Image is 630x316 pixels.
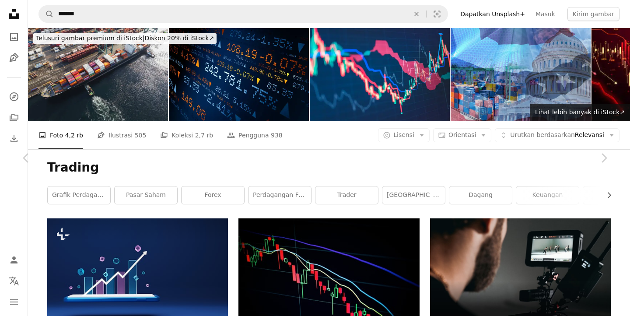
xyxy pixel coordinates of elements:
a: Forex [182,186,244,204]
h1: Trading [47,160,611,176]
span: Orientasi [448,131,476,138]
img: Robot investasi memantau volatilitas pasar di pasar keuangan [310,28,450,121]
button: Orientasi [433,128,491,142]
button: Hapus [407,6,426,22]
img: Tarif AS [451,28,591,121]
span: Diskon 20% di iStock ↗ [36,35,214,42]
a: Pengguna 938 [227,121,283,149]
span: Lihat lebih banyak di iStock ↗ [535,109,625,116]
button: Bahasa [5,272,23,290]
a: Grafik perdagangan [48,186,110,204]
a: Telusuri gambar premium di iStock|Diskon 20% di iStock↗ [28,28,222,49]
a: garis-garis cahaya merah dan biru [238,274,419,282]
a: Dapatkan Unsplash+ [455,7,530,21]
a: Ilustrasi [5,49,23,67]
span: 2,7 rb [195,130,213,140]
img: Container Ship Docking [28,28,168,121]
button: Urutkan berdasarkanRelevansi [495,128,619,142]
button: Pencarian visual [427,6,448,22]
a: Masuk/Daftar [5,251,23,269]
a: Jelajahi [5,88,23,105]
a: Ilustrasi 505 [97,121,146,149]
span: 938 [271,130,283,140]
a: dagang [449,186,512,204]
form: Temuka visual di seluruh situs [38,5,448,23]
img: Ticker pasar saham abstrak dengan harga, persentase perubahan. [169,28,309,121]
a: Lihat lebih banyak di iStock↗ [530,104,630,121]
a: keuangan [516,186,579,204]
button: Kirim gambar [567,7,619,21]
a: Koleksi [5,109,23,126]
a: Koleksi 2,7 rb [160,121,213,149]
a: pasar saham [115,186,177,204]
button: Lisensi [378,128,430,142]
span: 505 [135,130,147,140]
a: Foto [5,28,23,46]
a: Grafik dan panah tambahan di smartphone. Pertumbuhan perdagangan, investasi keuangan Tren pasar d... [47,272,228,280]
button: Menu [5,293,23,311]
a: Masuk [530,7,560,21]
span: Telusuri gambar premium di iStock | [36,35,145,42]
button: Pencarian di Unsplash [39,6,54,22]
a: Perdagangan Forex [248,186,311,204]
a: Berikutnya [577,116,630,200]
span: Relevansi [510,131,604,140]
span: Lisensi [393,131,414,138]
a: [GEOGRAPHIC_DATA] [382,186,445,204]
a: Trader [315,186,378,204]
span: Urutkan berdasarkan [510,131,575,138]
